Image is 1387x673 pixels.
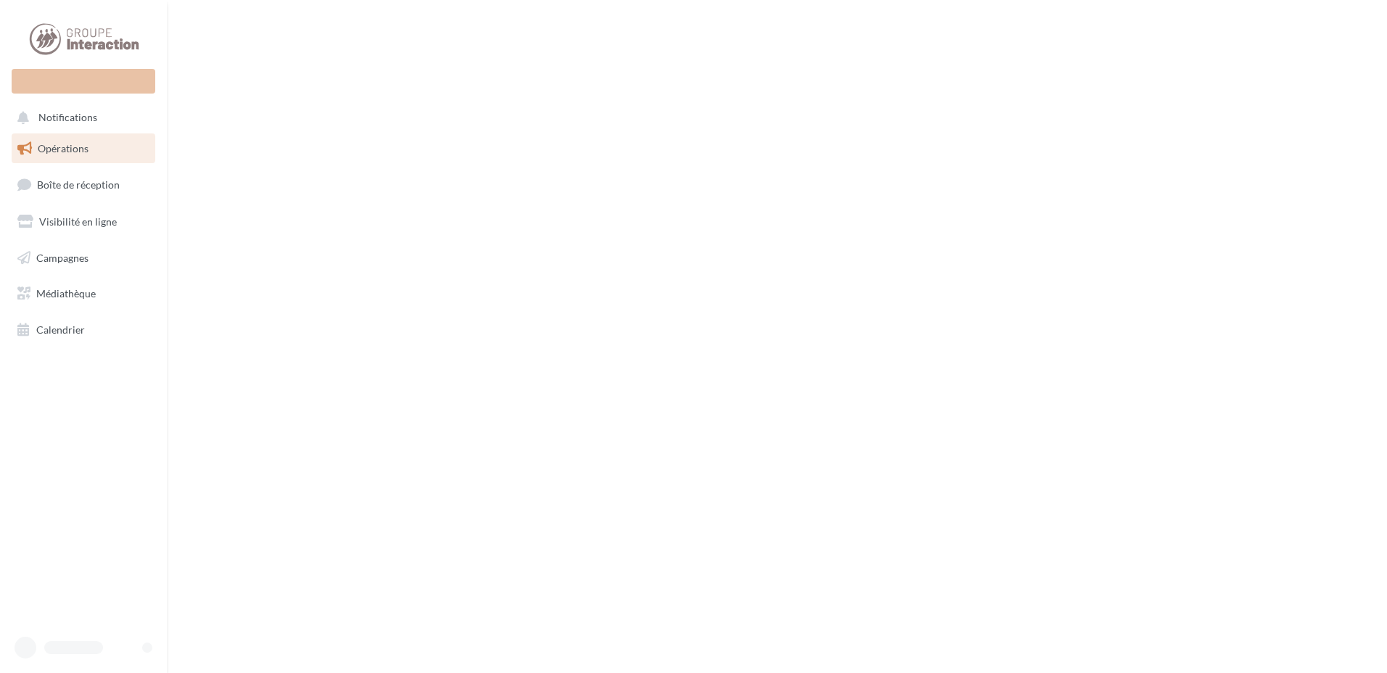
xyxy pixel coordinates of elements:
[9,133,158,164] a: Opérations
[9,315,158,345] a: Calendrier
[36,251,89,263] span: Campagnes
[36,323,85,336] span: Calendrier
[9,278,158,309] a: Médiathèque
[36,287,96,300] span: Médiathèque
[38,112,97,124] span: Notifications
[9,207,158,237] a: Visibilité en ligne
[12,69,155,94] div: Nouvelle campagne
[9,243,158,273] a: Campagnes
[37,178,120,191] span: Boîte de réception
[38,142,89,154] span: Opérations
[39,215,117,228] span: Visibilité en ligne
[9,169,158,200] a: Boîte de réception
